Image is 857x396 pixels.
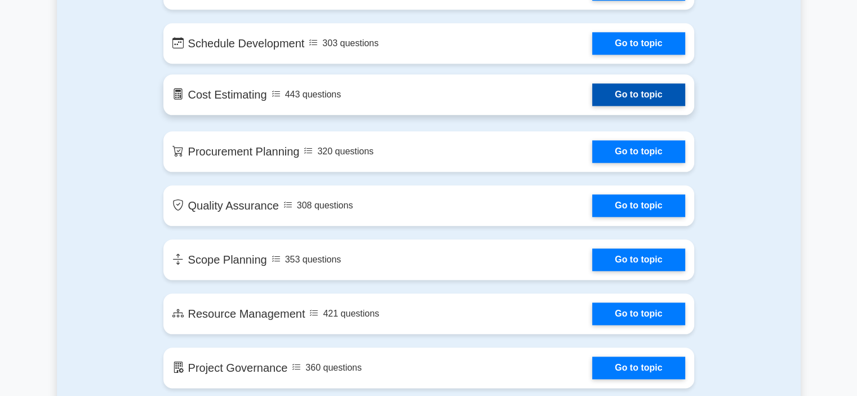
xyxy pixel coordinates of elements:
a: Go to topic [592,302,685,325]
a: Go to topic [592,357,685,379]
a: Go to topic [592,194,685,217]
a: Go to topic [592,32,685,55]
a: Go to topic [592,140,685,163]
a: Go to topic [592,248,685,271]
a: Go to topic [592,83,685,106]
